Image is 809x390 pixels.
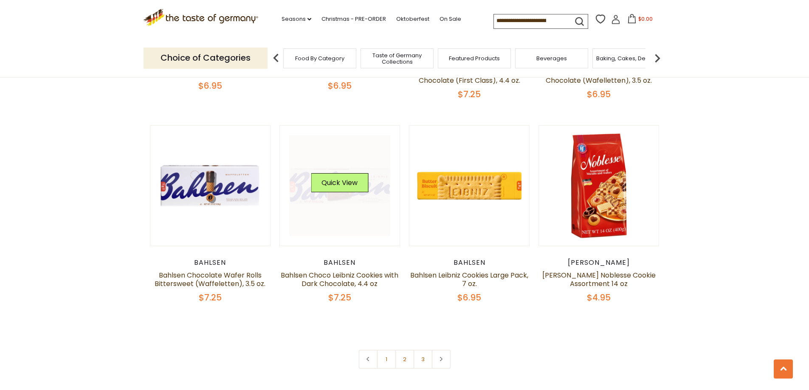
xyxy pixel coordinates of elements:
img: Hans Freitag Noblesse Cookie Assortment 14 oz [539,126,659,246]
div: Bahlsen [150,258,271,267]
span: $6.95 [457,292,481,303]
span: $7.25 [458,88,481,100]
a: Baking, Cakes, Desserts [596,55,662,62]
span: $4.95 [587,292,611,303]
img: next arrow [649,50,666,67]
a: On Sale [440,14,461,24]
a: Beverages [536,55,567,62]
span: $7.25 [328,292,351,303]
p: Choice of Categories [144,48,268,68]
a: 2 [395,350,414,369]
a: 3 [413,350,432,369]
span: $7.25 [199,292,222,303]
a: Bahlsen Chocolate Wafer Rolls Bittersweet (Waffeletten), 3.5 oz. [155,270,265,289]
a: [PERSON_NAME] Noblesse Cookie Assortment 14 oz [542,270,656,289]
img: Bahlsen Chocolate Wafer Rolls Bittersweet (Waffeletten), 3.5 oz. [150,126,271,246]
a: Oktoberfest [396,14,429,24]
a: 1 [377,350,396,369]
img: Bahlsen Leibniz Cookies Large Pack, 7 oz. [409,126,530,246]
a: Taste of Germany Collections [363,52,431,65]
div: [PERSON_NAME] [538,258,660,267]
img: Bahlsen Choco Leibniz Cookies with Dark Chocolate, 4.4 oz [280,126,400,246]
button: $0.00 [622,14,658,27]
a: Featured Products [449,55,500,62]
button: Quick View [311,173,368,192]
span: $6.95 [328,80,352,92]
a: Bahlsen Choco Leibniz Cookies with Dark Chocolate, 4.4 oz [281,270,398,289]
span: $6.95 [587,88,611,100]
a: Christmas - PRE-ORDER [321,14,386,24]
img: previous arrow [268,50,285,67]
a: Bahlsen Leibniz Cookies Large Pack, 7 oz. [410,270,528,289]
div: Bahlsen [279,258,400,267]
span: $6.95 [198,80,222,92]
a: Food By Category [295,55,344,62]
span: $0.00 [638,15,653,22]
div: Bahlsen [409,258,530,267]
a: Seasons [282,14,311,24]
